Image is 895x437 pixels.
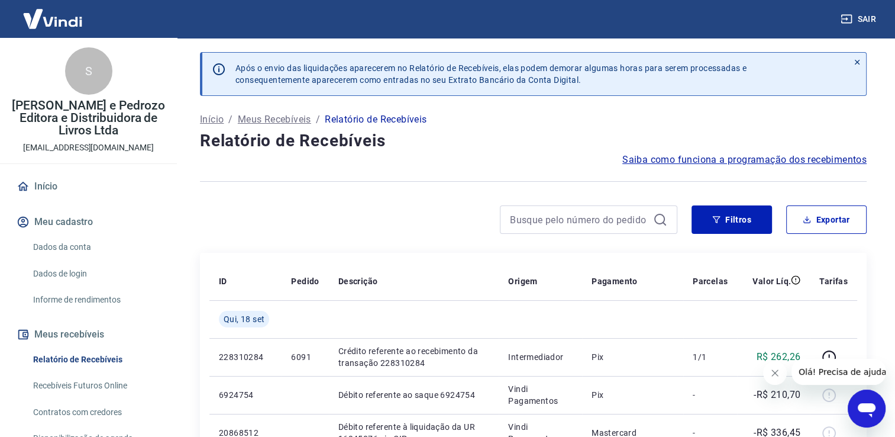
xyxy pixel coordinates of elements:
a: Relatório de Recebíveis [28,348,163,372]
p: [PERSON_NAME] e Pedrozo Editora e Distribuidora de Livros Ltda [9,99,167,137]
button: Filtros [692,205,772,234]
p: Tarifas [819,275,848,287]
p: Vindi Pagamentos [508,383,573,407]
a: Meus Recebíveis [238,113,311,127]
button: Exportar [786,205,867,234]
span: Olá! Precisa de ajuda? [7,8,99,18]
p: Valor Líq. [752,275,791,287]
p: ID [219,275,227,287]
a: Recebíveis Futuros Online [28,374,163,398]
p: - [693,389,728,401]
span: Qui, 18 set [224,313,264,325]
p: Débito referente ao saque 6924754 [338,389,489,401]
p: R$ 262,26 [757,350,801,364]
h4: Relatório de Recebíveis [200,129,867,153]
iframe: Fechar mensagem [763,361,787,385]
p: Crédito referente ao recebimento da transação 228310284 [338,345,489,369]
input: Busque pelo número do pedido [510,211,648,229]
p: / [228,113,232,127]
p: 6924754 [219,389,272,401]
a: Dados da conta [28,235,163,259]
p: 6091 [291,351,319,363]
button: Meus recebíveis [14,322,163,348]
p: Pix [592,389,674,401]
p: Parcelas [693,275,728,287]
a: Dados de login [28,262,163,286]
a: Contratos com credores [28,400,163,425]
a: Informe de rendimentos [28,288,163,312]
p: Pedido [291,275,319,287]
p: / [316,113,320,127]
button: Sair [838,8,881,30]
p: Descrição [338,275,378,287]
p: Relatório de Recebíveis [325,113,427,127]
p: 228310284 [219,351,272,363]
a: Início [200,113,224,127]
p: Pagamento [592,275,638,287]
p: -R$ 210,70 [754,388,800,402]
a: Saiba como funciona a programação dos recebimentos [622,153,867,167]
p: Intermediador [508,351,573,363]
p: [EMAIL_ADDRESS][DOMAIN_NAME] [23,142,154,154]
p: 1/1 [693,351,728,363]
button: Meu cadastro [14,209,163,235]
p: Origem [508,275,537,287]
iframe: Mensagem da empresa [791,359,886,385]
a: Início [14,173,163,200]
img: Vindi [14,1,91,37]
iframe: Botão para abrir a janela de mensagens [848,390,886,428]
div: S [65,47,112,95]
p: Após o envio das liquidações aparecerem no Relatório de Recebíveis, elas podem demorar algumas ho... [235,62,747,86]
p: Pix [592,351,674,363]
